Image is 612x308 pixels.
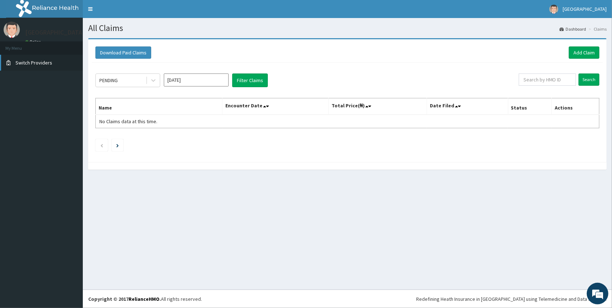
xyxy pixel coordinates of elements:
div: PENDING [99,77,118,84]
strong: Copyright © 2017 . [88,296,161,302]
a: Online [25,39,42,44]
img: User Image [4,22,20,38]
li: Claims [587,26,607,32]
th: Name [96,98,222,115]
span: Switch Providers [15,59,52,66]
input: Search [579,73,599,86]
a: Next page [116,142,119,148]
h1: All Claims [88,23,607,33]
th: Total Price(₦) [328,98,427,115]
th: Actions [552,98,599,115]
th: Status [508,98,552,115]
a: Dashboard [559,26,586,32]
th: Date Filed [427,98,508,115]
span: No Claims data at this time. [99,118,157,125]
a: RelianceHMO [129,296,159,302]
input: Search by HMO ID [519,73,576,86]
input: Select Month and Year [164,73,229,86]
a: Add Claim [569,46,599,59]
img: User Image [549,5,558,14]
a: Previous page [100,142,103,148]
th: Encounter Date [222,98,329,115]
p: [GEOGRAPHIC_DATA] [25,29,85,36]
div: Redefining Heath Insurance in [GEOGRAPHIC_DATA] using Telemedicine and Data Science! [416,295,607,303]
button: Download Paid Claims [95,46,151,59]
footer: All rights reserved. [83,290,612,308]
span: [GEOGRAPHIC_DATA] [563,6,607,12]
button: Filter Claims [232,73,268,87]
